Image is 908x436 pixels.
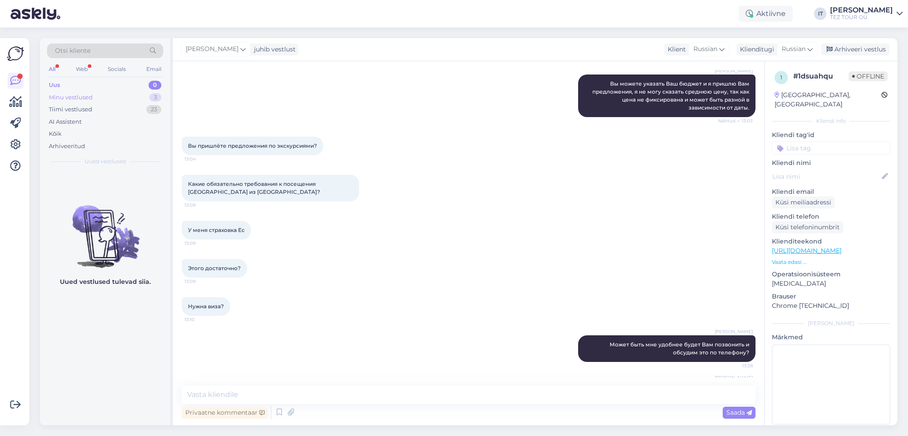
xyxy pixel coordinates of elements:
div: Privaatne kommentaar [182,407,268,419]
div: Web [74,63,90,75]
div: Arhiveeri vestlus [821,43,889,55]
div: Klienditugi [736,45,774,54]
span: Может быть мне удобнее будет Вам позвонить и обсудим это по телефону? [610,341,751,356]
span: Offline [849,71,888,81]
div: Küsi telefoninumbrit [772,221,843,233]
div: Arhiveeritud [49,142,85,151]
p: Märkmed [772,333,890,342]
div: [PERSON_NAME] [772,319,890,327]
div: 3 [149,93,161,102]
div: 23 [146,105,161,114]
span: Otsi kliente [55,46,90,55]
div: Klient [664,45,686,54]
span: Russian [782,44,806,54]
p: Vaata edasi ... [772,258,890,266]
div: TEZ TOUR OÜ [830,14,893,21]
div: [PERSON_NAME] [830,7,893,14]
p: Chrome [TECHNICAL_ID] [772,301,890,310]
span: 13:04 [184,156,218,162]
div: AI Assistent [49,118,82,126]
span: [PERSON_NAME] [715,374,753,381]
span: Вы пришлёте предложения по экскурсиями? [188,142,317,149]
a: [PERSON_NAME]TEZ TOUR OÜ [830,7,903,21]
span: 13:09 [184,202,218,208]
span: Saada [726,409,752,416]
div: Aktiivne [739,6,793,22]
span: 13:09 [184,278,218,285]
div: All [47,63,57,75]
div: Küsi meiliaadressi [772,196,835,208]
span: Russian [693,44,717,54]
div: Socials [106,63,128,75]
span: 13:28 [720,362,753,369]
p: [MEDICAL_DATA] [772,279,890,288]
img: No chats [40,189,170,269]
div: # 1dsuahqu [793,71,849,82]
div: Email [145,63,163,75]
p: Kliendi telefon [772,212,890,221]
span: Нужна виза? [188,303,224,310]
input: Lisa nimi [772,172,880,181]
span: Nähtud ✓ 13:03 [718,118,753,124]
span: [PERSON_NAME] [186,44,239,54]
span: 1 [780,74,782,81]
span: 13:09 [184,240,218,247]
p: Uued vestlused tulevad siia. [60,277,151,287]
span: 13:10 [184,316,218,323]
span: Какие обязательно требования к посещения [GEOGRAPHIC_DATA] из [GEOGRAPHIC_DATA]? [188,181,320,195]
p: Kliendi email [772,187,890,196]
span: [PERSON_NAME] [715,328,753,335]
span: У меня страховка Ес [188,227,245,233]
div: Tiimi vestlused [49,105,92,114]
span: Этого достаточно? [188,265,241,271]
div: Minu vestlused [49,93,93,102]
div: Uus [49,81,60,90]
div: Kõik [49,130,62,138]
p: Klienditeekond [772,237,890,246]
div: [GEOGRAPHIC_DATA], [GEOGRAPHIC_DATA] [775,90,881,109]
div: Kliendi info [772,117,890,125]
p: Kliendi tag'id [772,130,890,140]
p: Kliendi nimi [772,158,890,168]
div: juhib vestlust [250,45,296,54]
div: 0 [149,81,161,90]
p: Brauser [772,292,890,301]
a: [URL][DOMAIN_NAME] [772,247,841,255]
span: [PERSON_NAME] [715,67,753,74]
span: Uued vestlused [85,157,126,165]
input: Lisa tag [772,141,890,155]
p: Operatsioonisüsteem [772,270,890,279]
span: Вы можете указать Ваш бюджет и я пришлю Вам предложения, я не могу сказать среднюю цену, так как ... [592,80,751,111]
div: IT [814,8,826,20]
img: Askly Logo [7,45,24,62]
